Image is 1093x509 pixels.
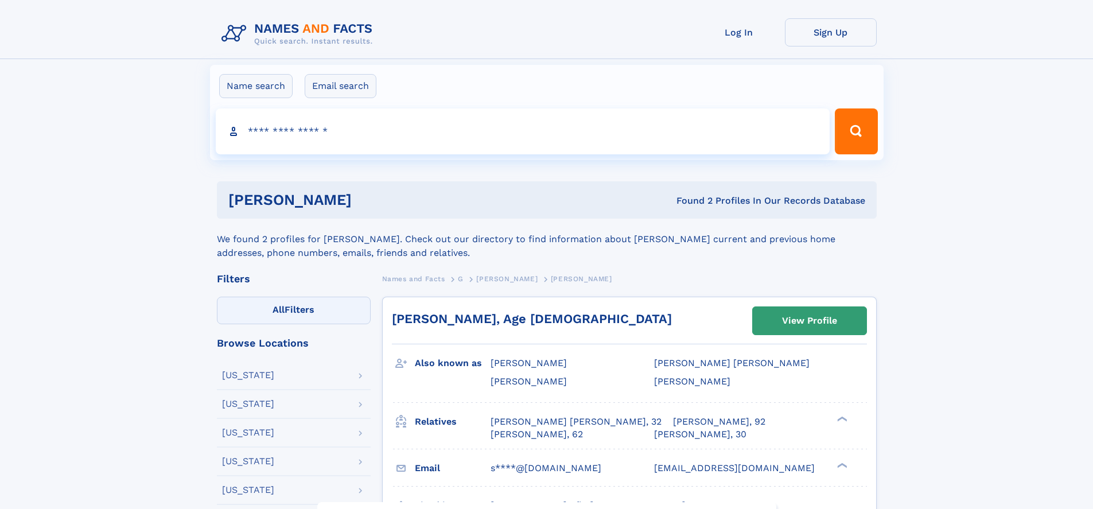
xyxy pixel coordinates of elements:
[654,358,810,368] span: [PERSON_NAME] [PERSON_NAME]
[222,371,274,380] div: [US_STATE]
[491,428,583,441] a: [PERSON_NAME], 62
[222,399,274,409] div: [US_STATE]
[654,376,730,387] span: [PERSON_NAME]
[217,219,877,260] div: We found 2 profiles for [PERSON_NAME]. Check out our directory to find information about [PERSON_...
[219,74,293,98] label: Name search
[273,304,285,315] span: All
[216,108,830,154] input: search input
[415,353,491,373] h3: Also known as
[415,412,491,432] h3: Relatives
[222,428,274,437] div: [US_STATE]
[222,485,274,495] div: [US_STATE]
[222,457,274,466] div: [US_STATE]
[382,271,445,286] a: Names and Facts
[753,307,866,335] a: View Profile
[217,274,371,284] div: Filters
[305,74,376,98] label: Email search
[217,338,371,348] div: Browse Locations
[785,18,877,46] a: Sign Up
[835,108,877,154] button: Search Button
[491,415,662,428] a: [PERSON_NAME] [PERSON_NAME], 32
[458,275,464,283] span: G
[834,415,848,422] div: ❯
[693,18,785,46] a: Log In
[654,463,815,473] span: [EMAIL_ADDRESS][DOMAIN_NAME]
[654,428,746,441] a: [PERSON_NAME], 30
[217,18,382,49] img: Logo Names and Facts
[476,275,538,283] span: [PERSON_NAME]
[415,459,491,478] h3: Email
[392,312,672,326] a: [PERSON_NAME], Age [DEMOGRAPHIC_DATA]
[228,193,514,207] h1: [PERSON_NAME]
[491,376,567,387] span: [PERSON_NAME]
[673,415,765,428] a: [PERSON_NAME], 92
[458,271,464,286] a: G
[491,358,567,368] span: [PERSON_NAME]
[476,271,538,286] a: [PERSON_NAME]
[217,297,371,324] label: Filters
[782,308,837,334] div: View Profile
[514,195,865,207] div: Found 2 Profiles In Our Records Database
[834,461,848,469] div: ❯
[551,275,612,283] span: [PERSON_NAME]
